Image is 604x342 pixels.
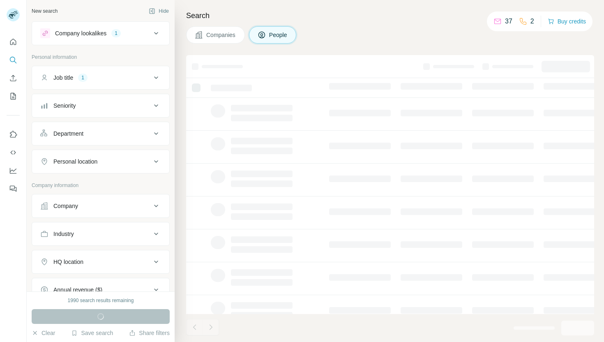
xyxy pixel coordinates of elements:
button: Clear [32,329,55,337]
div: Annual revenue ($) [53,286,102,294]
div: Personal location [53,157,97,166]
button: Share filters [129,329,170,337]
button: Use Surfe on LinkedIn [7,127,20,142]
button: Use Surfe API [7,145,20,160]
div: Job title [53,74,73,82]
button: HQ location [32,252,169,272]
button: Search [7,53,20,67]
div: Department [53,129,83,138]
p: Company information [32,182,170,189]
button: Company [32,196,169,216]
button: Quick start [7,35,20,49]
span: People [269,31,288,39]
button: Hide [143,5,175,17]
button: Buy credits [548,16,586,27]
div: Seniority [53,102,76,110]
button: My lists [7,89,20,104]
span: Companies [206,31,236,39]
button: Annual revenue ($) [32,280,169,300]
div: Company [53,202,78,210]
div: New search [32,7,58,15]
button: Company lookalikes1 [32,23,169,43]
button: Enrich CSV [7,71,20,85]
h4: Search [186,10,594,21]
div: Industry [53,230,74,238]
div: 1 [78,74,88,81]
button: Dashboard [7,163,20,178]
div: 1990 search results remaining [68,297,134,304]
p: Personal information [32,53,170,61]
p: 37 [505,16,512,26]
p: 2 [530,16,534,26]
button: Save search [71,329,113,337]
button: Job title1 [32,68,169,88]
div: Company lookalikes [55,29,106,37]
button: Feedback [7,181,20,196]
div: 1 [111,30,121,37]
button: Industry [32,224,169,244]
button: Seniority [32,96,169,116]
button: Personal location [32,152,169,171]
div: HQ location [53,258,83,266]
button: Department [32,124,169,143]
